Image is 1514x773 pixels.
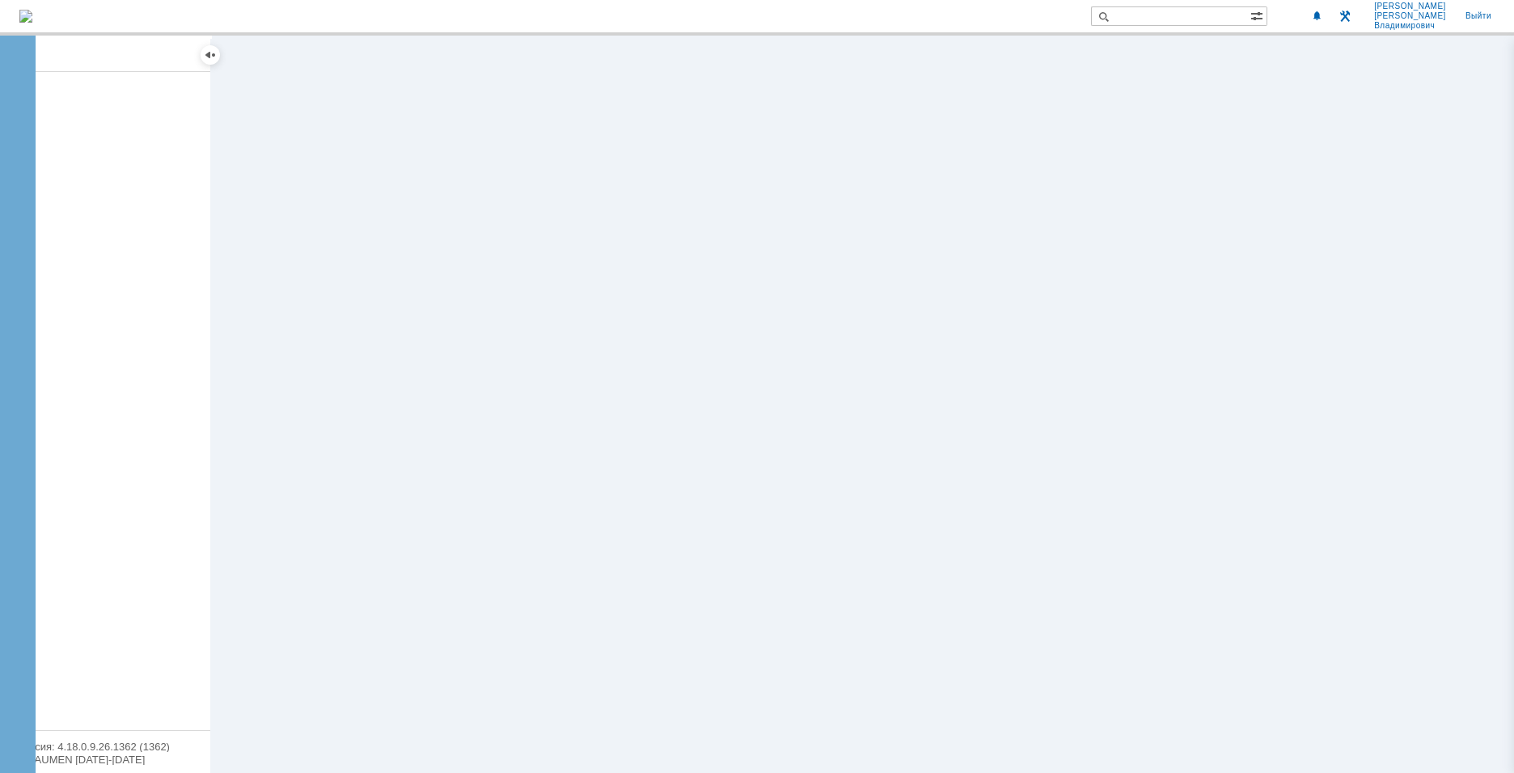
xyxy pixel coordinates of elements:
[201,45,220,65] div: Скрыть меню
[1335,6,1355,26] a: Перейти в интерфейс администратора
[16,741,194,752] div: Версия: 4.18.0.9.26.1362 (1362)
[1374,11,1446,21] span: [PERSON_NAME]
[19,10,32,23] img: logo
[16,754,194,765] div: © NAUMEN [DATE]-[DATE]
[19,10,32,23] a: Перейти на домашнюю страницу
[1374,2,1446,11] span: [PERSON_NAME]
[1374,21,1435,31] span: Владимирович
[1250,7,1267,23] span: Расширенный поиск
